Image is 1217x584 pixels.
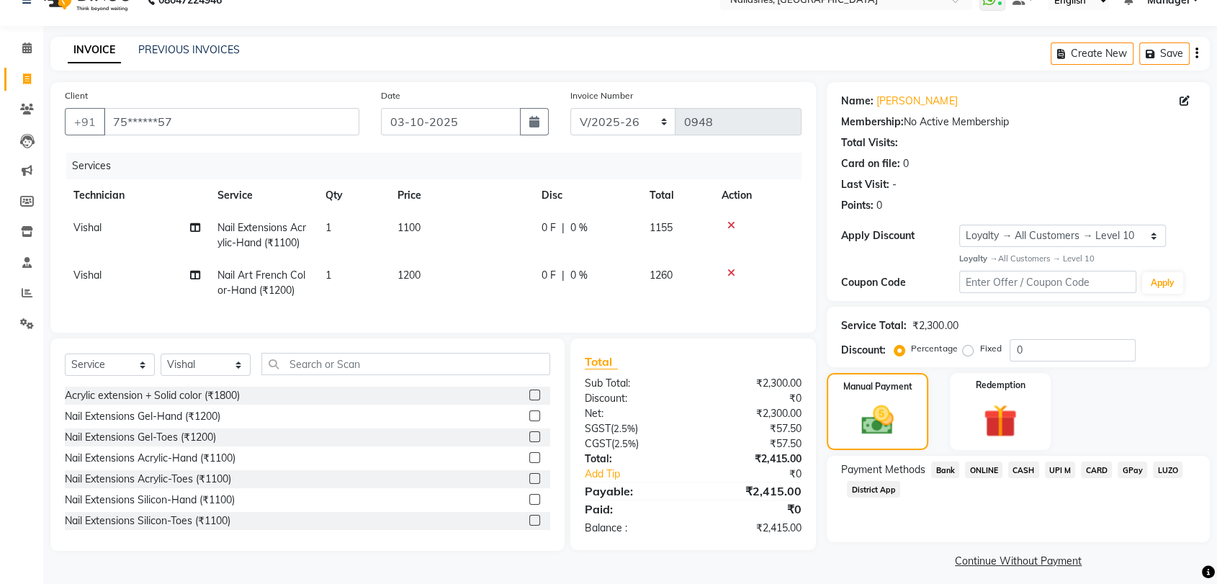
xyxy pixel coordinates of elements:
div: ( ) [574,436,693,452]
span: 0 F [542,220,556,235]
span: 1 [325,269,331,282]
a: PREVIOUS INVOICES [138,43,240,56]
div: 0 [876,198,882,213]
button: Save [1139,42,1190,65]
span: Nail Art French Color-Hand (₹1200) [217,269,305,297]
div: Membership: [841,114,904,130]
div: Nail Extensions Gel-Toes (₹1200) [65,430,216,445]
th: Service [209,179,317,212]
a: Continue Without Payment [830,554,1207,569]
div: Last Visit: [841,177,889,192]
span: LUZO [1153,462,1182,478]
img: _cash.svg [851,402,903,439]
div: ₹2,415.00 [693,452,813,467]
div: Discount: [574,391,693,406]
span: 2.5% [614,423,635,434]
div: Apply Discount [841,228,959,243]
a: [PERSON_NAME] [876,94,957,109]
div: Nail Extensions Silicon-Toes (₹1100) [65,513,230,529]
span: 1155 [650,221,673,234]
span: Nail Extensions Acrylic-Hand (₹1100) [217,221,306,249]
div: ₹2,415.00 [693,521,813,536]
input: Enter Offer / Coupon Code [959,271,1136,293]
button: Apply [1142,272,1183,294]
span: Vishal [73,221,102,234]
div: 0 [903,156,909,171]
strong: Loyalty → [959,253,997,264]
div: No Active Membership [841,114,1195,130]
div: Nail Extensions Acrylic-Hand (₹1100) [65,451,235,466]
span: 2.5% [614,438,636,449]
span: 1100 [398,221,421,234]
div: ₹2,415.00 [693,482,813,500]
a: INVOICE [68,37,121,63]
button: +91 [65,108,105,135]
div: ( ) [574,421,693,436]
span: GPay [1118,462,1147,478]
span: Total [585,354,618,369]
div: ₹0 [713,467,812,482]
label: Client [65,89,88,102]
div: All Customers → Level 10 [959,253,1195,265]
label: Invoice Number [570,89,633,102]
span: Payment Methods [841,462,925,477]
span: CARD [1081,462,1112,478]
div: Nail Extensions Acrylic-Toes (₹1100) [65,472,231,487]
label: Redemption [975,379,1025,392]
span: | [562,220,565,235]
input: Search by Name/Mobile/Email/Code [104,108,359,135]
div: Name: [841,94,874,109]
th: Qty [317,179,389,212]
div: Sub Total: [574,376,693,391]
th: Technician [65,179,209,212]
input: Search or Scan [261,353,550,375]
span: 1200 [398,269,421,282]
div: ₹57.50 [693,436,813,452]
div: Points: [841,198,874,213]
span: 0 % [570,220,588,235]
span: 0 % [570,268,588,283]
div: Net: [574,406,693,421]
div: Discount: [841,343,886,358]
div: Paid: [574,500,693,518]
div: Nail Extensions Gel-Hand (₹1200) [65,409,220,424]
img: _gift.svg [973,400,1027,442]
div: Acrylic extension + Solid color (₹1800) [65,388,240,403]
div: Balance : [574,521,693,536]
div: Total: [574,452,693,467]
div: - [892,177,897,192]
div: Services [66,153,812,179]
th: Disc [533,179,641,212]
span: 1260 [650,269,673,282]
div: ₹0 [693,500,813,518]
div: Service Total: [841,318,907,333]
div: ₹2,300.00 [693,376,813,391]
span: ONLINE [965,462,1002,478]
div: Total Visits: [841,135,898,151]
span: SGST [585,422,611,435]
span: District App [847,481,900,498]
div: Payable: [574,482,693,500]
div: ₹2,300.00 [912,318,958,333]
span: Vishal [73,269,102,282]
div: Nail Extensions Silicon-Hand (₹1100) [65,493,235,508]
label: Fixed [979,342,1001,355]
span: | [562,268,565,283]
div: ₹0 [693,391,813,406]
div: Card on file: [841,156,900,171]
th: Total [641,179,713,212]
div: Coupon Code [841,275,959,290]
div: ₹2,300.00 [693,406,813,421]
th: Action [713,179,801,212]
button: Create New [1051,42,1133,65]
span: 0 F [542,268,556,283]
a: Add Tip [574,467,713,482]
span: UPI M [1045,462,1076,478]
div: ₹57.50 [693,421,813,436]
span: CGST [585,437,611,450]
th: Price [389,179,533,212]
label: Manual Payment [843,380,912,393]
span: 1 [325,221,331,234]
span: CASH [1008,462,1039,478]
label: Date [381,89,400,102]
